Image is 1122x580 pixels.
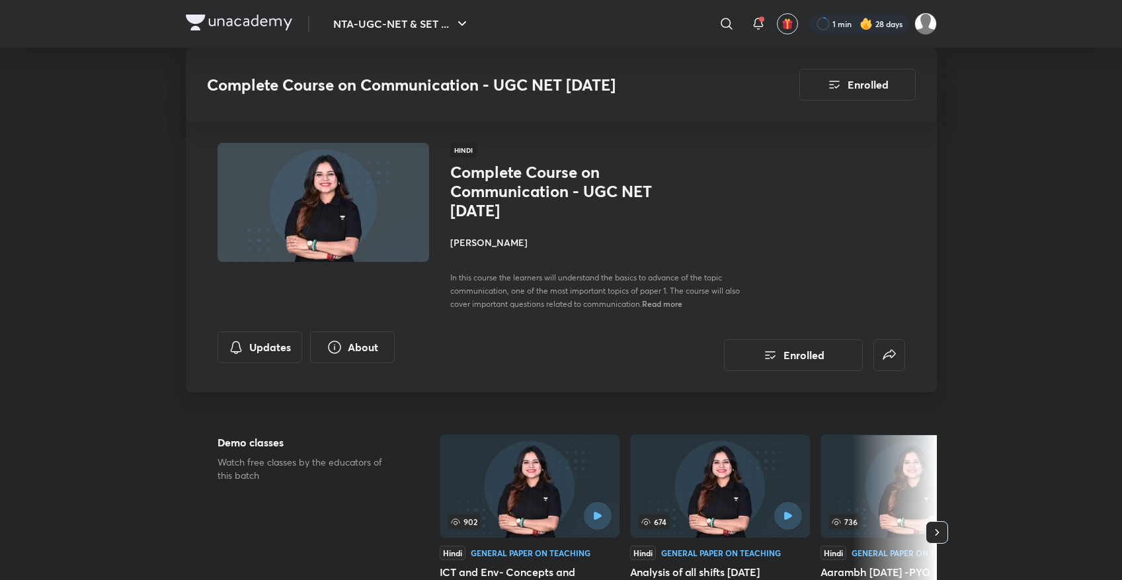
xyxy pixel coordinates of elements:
[638,514,669,530] span: 674
[630,546,656,560] div: Hindi
[440,546,465,560] div: Hindi
[448,514,480,530] span: 902
[186,15,292,34] a: Company Logo
[642,298,682,309] span: Read more
[724,339,863,371] button: Enrolled
[218,456,397,482] p: Watch free classes by the educators of this batch
[215,142,430,263] img: Thumbnail
[873,339,905,371] button: false
[310,331,395,363] button: About
[661,549,781,557] div: General Paper on Teaching
[450,272,740,309] span: In this course the learners will understand the basics to advance of the topic communication, one...
[218,435,397,450] h5: Demo classes
[799,69,916,101] button: Enrolled
[325,11,478,37] button: NTA-UGC-NET & SET ...
[821,564,1000,580] h5: Aarambh [DATE] -PYQ Series
[207,75,725,95] h3: Complete Course on Communication - UGC NET [DATE]
[777,13,798,34] button: avatar
[860,17,873,30] img: streak
[828,514,860,530] span: 736
[450,143,477,157] span: Hindi
[471,549,590,557] div: General Paper on Teaching
[630,564,810,580] h5: Analysis of all shifts [DATE]
[450,163,666,220] h1: Complete Course on Communication - UGC NET [DATE]
[186,15,292,30] img: Company Logo
[450,235,746,249] h4: [PERSON_NAME]
[218,331,302,363] button: Updates
[821,546,846,560] div: Hindi
[852,549,971,557] div: General Paper on Teaching
[914,13,937,35] img: Sakshi Nath
[781,18,793,30] img: avatar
